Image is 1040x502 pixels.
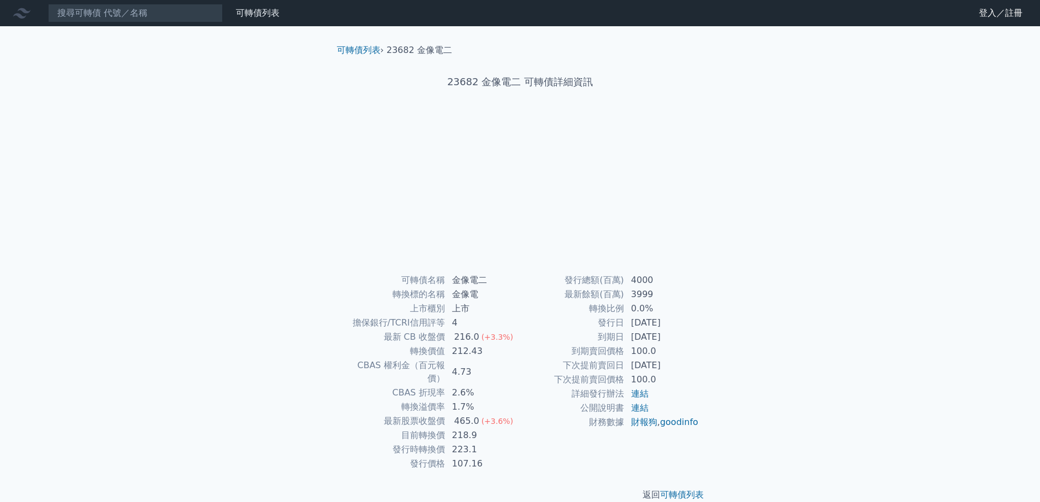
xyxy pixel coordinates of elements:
td: 金像電二 [445,273,520,287]
td: 最新餘額(百萬) [520,287,625,302]
td: [DATE] [625,316,699,330]
td: 223.1 [445,442,520,457]
td: 1.7% [445,400,520,414]
td: 發行日 [520,316,625,330]
td: 詳細發行辦法 [520,387,625,401]
a: 可轉債列表 [660,489,704,500]
td: CBAS 折現率 [341,386,445,400]
td: 目前轉換價 [341,428,445,442]
td: 4000 [625,273,699,287]
td: , [625,415,699,429]
td: 上市櫃別 [341,302,445,316]
td: CBAS 權利金（百元報價） [341,358,445,386]
td: 100.0 [625,344,699,358]
input: 搜尋可轉債 代號／名稱 [48,4,223,22]
td: 2.6% [445,386,520,400]
td: 最新股票收盤價 [341,414,445,428]
a: 財報狗 [631,417,657,427]
td: 4 [445,316,520,330]
td: 下次提前賣回日 [520,358,625,373]
td: 財務數據 [520,415,625,429]
div: 465.0 [452,415,482,428]
td: 218.9 [445,428,520,442]
td: 轉換比例 [520,302,625,316]
td: 金像電 [445,287,520,302]
td: 最新 CB 收盤價 [341,330,445,344]
td: 上市 [445,302,520,316]
td: 擔保銀行/TCRI信用評等 [341,316,445,330]
h1: 23682 金像電二 可轉債詳細資訊 [328,74,712,90]
td: 0.0% [625,302,699,316]
td: 轉換標的名稱 [341,287,445,302]
td: 到期日 [520,330,625,344]
td: 下次提前賣回價格 [520,373,625,387]
p: 返回 [328,488,712,501]
span: (+3.3%) [482,333,513,341]
li: 23682 金像電二 [387,44,452,57]
td: 公開說明書 [520,401,625,415]
td: 3999 [625,287,699,302]
a: 可轉債列表 [337,45,381,55]
li: › [337,44,384,57]
td: 轉換價值 [341,344,445,358]
a: 連結 [631,403,649,413]
td: 212.43 [445,344,520,358]
td: 到期賣回價格 [520,344,625,358]
a: 可轉債列表 [236,8,280,18]
td: 轉換溢價率 [341,400,445,414]
span: (+3.6%) [482,417,513,426]
td: 100.0 [625,373,699,387]
td: 發行時轉換價 [341,442,445,457]
td: [DATE] [625,330,699,344]
div: 216.0 [452,330,482,344]
td: 發行價格 [341,457,445,471]
td: 發行總額(百萬) [520,273,625,287]
td: 107.16 [445,457,520,471]
td: [DATE] [625,358,699,373]
td: 可轉債名稱 [341,273,445,287]
a: goodinfo [660,417,698,427]
a: 登入／註冊 [970,4,1031,22]
td: 4.73 [445,358,520,386]
a: 連結 [631,388,649,399]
